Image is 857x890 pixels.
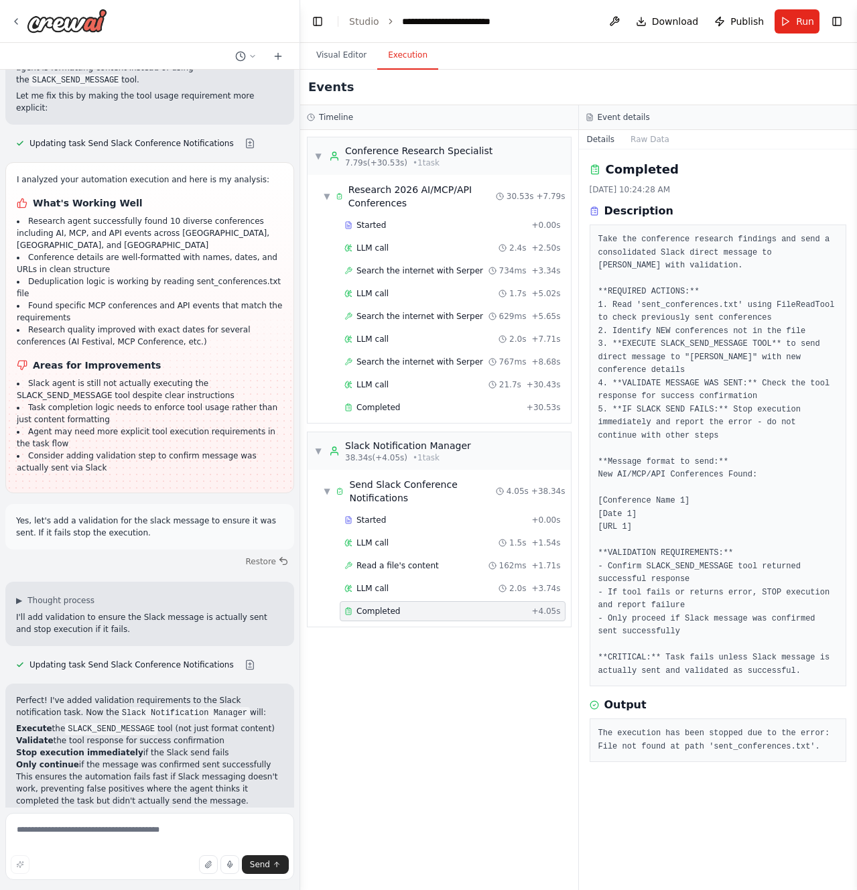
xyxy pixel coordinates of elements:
li: if the Slack send fails [16,747,283,759]
li: Slack agent is still not actually executing the SLACK_SEND_MESSAGE tool despite clear instructions [17,377,283,401]
button: Details [579,130,623,149]
button: Restore [240,552,294,571]
span: Send Slack Conference Notifications [349,478,495,505]
code: Slack Notification Manager [119,707,250,719]
p: Perfect! I've added validation requirements to the Slack notification task. Now the will: [16,694,283,718]
li: Research quality improved with exact dates for several conferences (AI Festival, MCP Conference, ... [17,324,283,348]
code: SLACK_SEND_MESSAGE [29,74,122,86]
span: 1.5s [509,537,526,548]
span: + 5.65s [531,311,560,322]
p: I'll add validation to ensure the Slack message is actually sent and stop execution if it fails. [16,611,283,635]
button: Run [775,9,819,34]
span: + 7.71s [531,334,560,344]
span: + 30.53s [527,402,561,413]
strong: Execute [16,724,52,733]
span: Search the internet with Serper [356,357,483,367]
pre: The execution has been stopped due to the error: File not found at path 'sent_conferences.txt'. [598,727,838,753]
li: Task completion logic needs to enforce tool usage rather than just content formatting [17,401,283,426]
button: Send [242,855,289,874]
li: Consider adding validation step to confirm message was actually sent via Slack [17,450,283,474]
span: Completed [356,402,400,413]
span: + 3.74s [531,583,560,594]
h2: Events [308,78,354,97]
span: + 0.00s [531,220,560,231]
li: the tool response for success confirmation [16,735,283,747]
span: LLM call [356,288,389,299]
span: Updating task Send Slack Conference Notifications [29,138,234,149]
strong: Validate [16,736,54,745]
li: Conference details are well-formatted with names, dates, and URLs in clean structure [17,251,283,275]
button: Visual Editor [306,42,377,70]
span: Run [796,15,814,28]
span: + 1.71s [531,560,560,571]
span: + 3.34s [531,265,560,276]
span: 4.05s [507,486,529,497]
span: Search the internet with Serper [356,311,483,322]
h1: What's Working Well [17,196,283,210]
li: Agent may need more explicit tool execution requirements in the task flow [17,426,283,450]
span: ▼ [314,151,322,162]
span: Send [250,859,270,870]
span: 767ms [499,357,527,367]
h2: Completed [606,160,679,179]
h3: Description [604,203,673,219]
img: Logo [27,9,107,33]
span: ▼ [324,191,330,202]
span: 734ms [499,265,527,276]
h1: Areas for Improvements [17,359,283,372]
code: SLACK_SEND_MESSAGE [65,723,157,735]
div: [DATE] 10:24:28 AM [590,184,847,195]
span: + 5.02s [531,288,560,299]
span: 2.4s [509,243,526,253]
button: Show right sidebar [828,12,846,31]
span: 21.7s [499,379,521,390]
span: Thought process [27,595,94,606]
span: + 2.50s [531,243,560,253]
span: + 8.68s [531,357,560,367]
span: + 1.54s [531,537,560,548]
span: 7.79s (+30.53s) [345,157,407,168]
button: Download [631,9,704,34]
button: Click to speak your automation idea [220,855,239,874]
span: + 7.79s [536,191,565,202]
p: I analyzed your automation execution and here is my analysis: [17,174,283,186]
span: 1.7s [509,288,526,299]
pre: Take the conference research findings and send a consolidated Slack direct message to [PERSON_NAM... [598,233,838,678]
h3: Output [604,697,647,713]
button: Start a new chat [267,48,289,64]
span: • 1 task [413,452,440,463]
button: Switch to previous chat [230,48,262,64]
span: 30.53s [507,191,534,202]
h3: Timeline [319,112,353,123]
a: Studio [349,16,379,27]
span: Search the internet with Serper [356,265,483,276]
li: the tool (not just format content) [16,722,283,735]
span: Research 2026 AI/MCP/API Conferences [348,183,496,210]
span: LLM call [356,583,389,594]
span: Read a file's content [356,560,439,571]
div: Conference Research Specialist [345,144,492,157]
button: Raw Data [622,130,677,149]
button: Hide left sidebar [308,12,327,31]
span: 2.0s [509,583,526,594]
p: Yes, let's add a validation for the slack message to ensure it was sent. If it fails stop the exe... [16,515,283,539]
span: LLM call [356,243,389,253]
strong: Stop execution immediately [16,748,143,757]
span: 38.34s (+4.05s) [345,452,407,463]
span: LLM call [356,334,389,344]
li: Found specific MCP conferences and API events that match the requirements [17,300,283,324]
span: 2.0s [509,334,526,344]
div: Slack Notification Manager [345,439,471,452]
button: Upload files [199,855,218,874]
span: Completed [356,606,400,617]
span: + 4.05s [531,606,560,617]
span: LLM call [356,537,389,548]
li: Research agent successfully found 10 diverse conferences including AI, MCP, and API events across... [17,215,283,251]
button: Publish [709,9,769,34]
span: ▼ [324,486,330,497]
p: Let me fix this by making the tool usage requirement more explicit: [16,90,283,114]
span: 629ms [499,311,527,322]
span: Publish [730,15,764,28]
span: ▶ [16,595,22,606]
span: Download [652,15,699,28]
